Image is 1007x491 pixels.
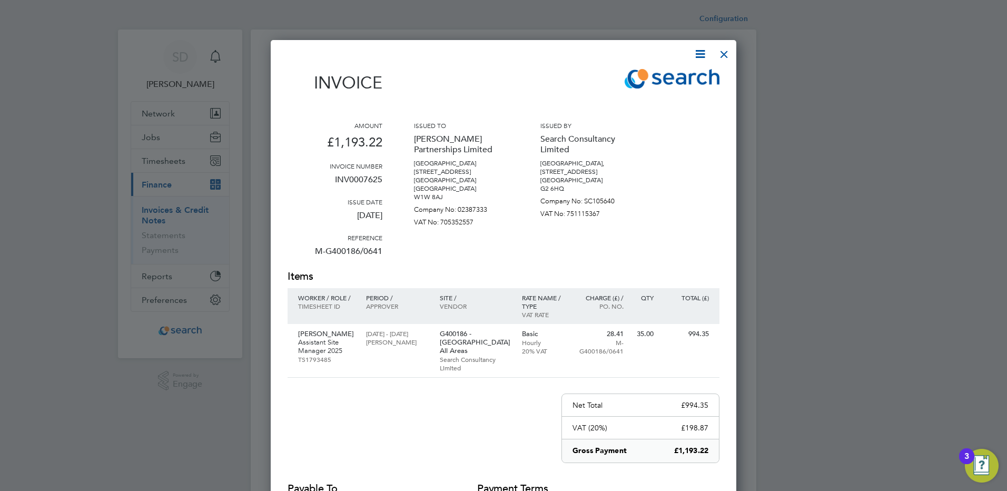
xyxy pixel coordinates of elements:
p: [PERSON_NAME] Partnerships Limited [414,130,509,159]
h3: Issued to [414,121,509,130]
p: W1W 8AJ [414,193,509,201]
img: searchconsultancy-logo-remittance.png [625,69,719,89]
p: 994.35 [664,330,709,338]
h3: Issue date [288,198,382,206]
p: Basic [522,330,568,338]
p: 20% VAT [522,347,568,355]
p: INV0007625 [288,170,382,198]
p: [STREET_ADDRESS] [414,168,509,176]
p: £1,193.22 [288,130,382,162]
p: Net Total [572,400,603,410]
p: [DATE] - [DATE] [366,329,429,338]
p: Company No: SC105640 [540,193,635,205]
h1: Invoice [288,73,382,93]
p: Period / [366,293,429,302]
p: Charge (£) / [578,293,624,302]
p: Po. No. [578,302,624,310]
h2: Items [288,269,719,284]
h3: Amount [288,121,382,130]
p: Worker / Role / [298,293,356,302]
p: Vendor [440,302,511,310]
h3: Reference [288,233,382,242]
p: Company No: 02387333 [414,201,509,214]
p: Hourly [522,338,568,347]
p: Rate name / type [522,293,568,310]
p: Search Consultancy Limited [440,355,511,372]
p: [DATE] [288,206,382,233]
div: 3 [964,456,969,470]
p: 28.41 [578,330,624,338]
p: [GEOGRAPHIC_DATA] [414,176,509,184]
p: VAT No: 705352557 [414,214,509,227]
button: Open Resource Center, 3 new notifications [965,449,999,483]
p: Timesheet ID [298,302,356,310]
h3: Issued by [540,121,635,130]
p: [GEOGRAPHIC_DATA] [414,159,509,168]
p: Assistant Site Manager 2025 [298,338,356,355]
p: £994.35 [681,400,708,410]
p: Search Consultancy Limited [540,130,635,159]
p: [GEOGRAPHIC_DATA] [540,176,635,184]
p: G2 6HQ [540,184,635,193]
p: Gross Payment [572,446,627,456]
p: M-G400186/0641 [288,242,382,269]
p: QTY [634,293,654,302]
p: £1,193.22 [674,446,708,456]
p: £198.87 [681,423,708,433]
p: [GEOGRAPHIC_DATA], [540,159,635,168]
p: VAT No: 751115367 [540,205,635,218]
p: [GEOGRAPHIC_DATA] [414,184,509,193]
p: 35.00 [634,330,654,338]
p: VAT (20%) [572,423,607,433]
p: M-G400186/0641 [578,338,624,355]
p: VAT rate [522,310,568,319]
p: [STREET_ADDRESS] [540,168,635,176]
p: [PERSON_NAME] [298,330,356,338]
p: G400186 - [GEOGRAPHIC_DATA] All Areas [440,330,511,355]
p: Total (£) [664,293,709,302]
h3: Invoice number [288,162,382,170]
p: Approver [366,302,429,310]
p: TS1793485 [298,355,356,364]
p: [PERSON_NAME] [366,338,429,346]
p: Site / [440,293,511,302]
